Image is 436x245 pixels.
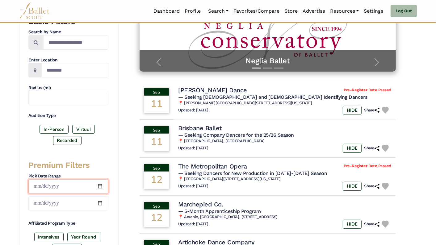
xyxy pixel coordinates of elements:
label: HIDE [343,106,362,114]
a: Favorites/Compare [231,5,282,18]
div: 11 [144,134,169,151]
label: Recorded [53,136,82,145]
h6: Share [364,184,379,189]
a: Dashboard [151,5,182,18]
a: Advertise [300,5,328,18]
label: Virtual [72,125,95,134]
span: — Seeking [DEMOGRAPHIC_DATA] and [DEMOGRAPHIC_DATA] Identifying Dancers [178,94,367,100]
div: Sep [144,88,169,96]
div: Sep [144,202,169,210]
a: Log Out [391,5,417,17]
label: Intensives [34,233,64,241]
h6: 📍 Arsenic, [GEOGRAPHIC_DATA], [STREET_ADDRESS] [178,214,391,220]
a: Profile [182,5,203,18]
h6: Updated: [DATE] [178,108,208,113]
a: Search [206,5,231,18]
div: 12 [144,172,169,189]
h4: Affiliated Program Type [28,220,108,226]
h4: Radius (mi) [28,85,108,91]
h4: Audition Type [28,113,108,119]
button: Slide 3 [274,64,283,72]
h4: [PERSON_NAME] Dance [178,86,247,94]
label: Year Round [67,233,100,241]
h6: Updated: [DATE] [178,222,208,227]
span: — 5-Month Apprenticeship Program [178,208,261,214]
a: Resources [328,5,361,18]
h4: Marchepied Co. [178,200,223,208]
a: Settings [361,5,386,18]
h4: Search by Name [28,29,108,35]
input: Search by names... [43,35,108,50]
h4: Pick Date Range [28,173,108,179]
span: Pre-Register Date Passed [344,164,391,169]
h6: Share [364,222,379,227]
h6: 📍 [GEOGRAPHIC_DATA], [GEOGRAPHIC_DATA] [178,139,391,144]
span: Pre-Register Date Passed [344,88,391,93]
h6: Share [364,146,379,151]
h6: Updated: [DATE] [178,146,208,151]
button: Slide 1 [252,64,261,72]
div: 11 [144,96,169,113]
h6: 📍 [PERSON_NAME][GEOGRAPHIC_DATA][STREET_ADDRESS][US_STATE] [178,101,391,106]
div: Sep [144,164,169,172]
input: Location [41,63,108,77]
span: — Seeking Dancers for New Production in [DATE]-[DATE] Season [178,170,327,176]
a: Neglia Ballet [146,56,390,66]
div: Sep [144,126,169,134]
h6: Share [364,108,379,113]
h6: Updated: [DATE] [178,184,208,189]
h4: Brisbane Ballet [178,124,222,132]
h4: The Metropolitan Opera [178,162,247,170]
button: Slide 2 [263,64,272,72]
h6: 📍 [GEOGRAPHIC_DATA][STREET_ADDRESS][US_STATE] [178,176,391,182]
div: 12 [144,210,169,227]
label: HIDE [343,182,362,190]
a: Store [282,5,300,18]
label: HIDE [343,220,362,228]
label: In-Person [40,125,69,134]
h3: Premium Filters [28,160,108,171]
label: HIDE [343,144,362,152]
span: — Seeking Company Dancers for the 25/26 Season [178,132,294,138]
h4: Enter Location [28,57,108,63]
